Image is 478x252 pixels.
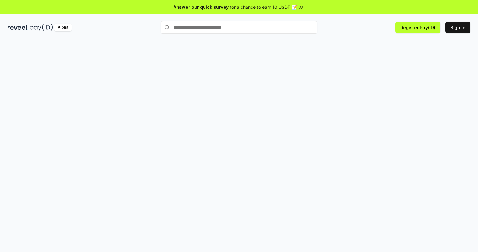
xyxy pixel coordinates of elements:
[30,24,53,31] img: pay_id
[395,22,440,33] button: Register Pay(ID)
[54,24,72,31] div: Alpha
[445,22,470,33] button: Sign In
[174,4,229,10] span: Answer our quick survey
[230,4,297,10] span: for a chance to earn 10 USDT 📝
[8,24,29,31] img: reveel_dark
